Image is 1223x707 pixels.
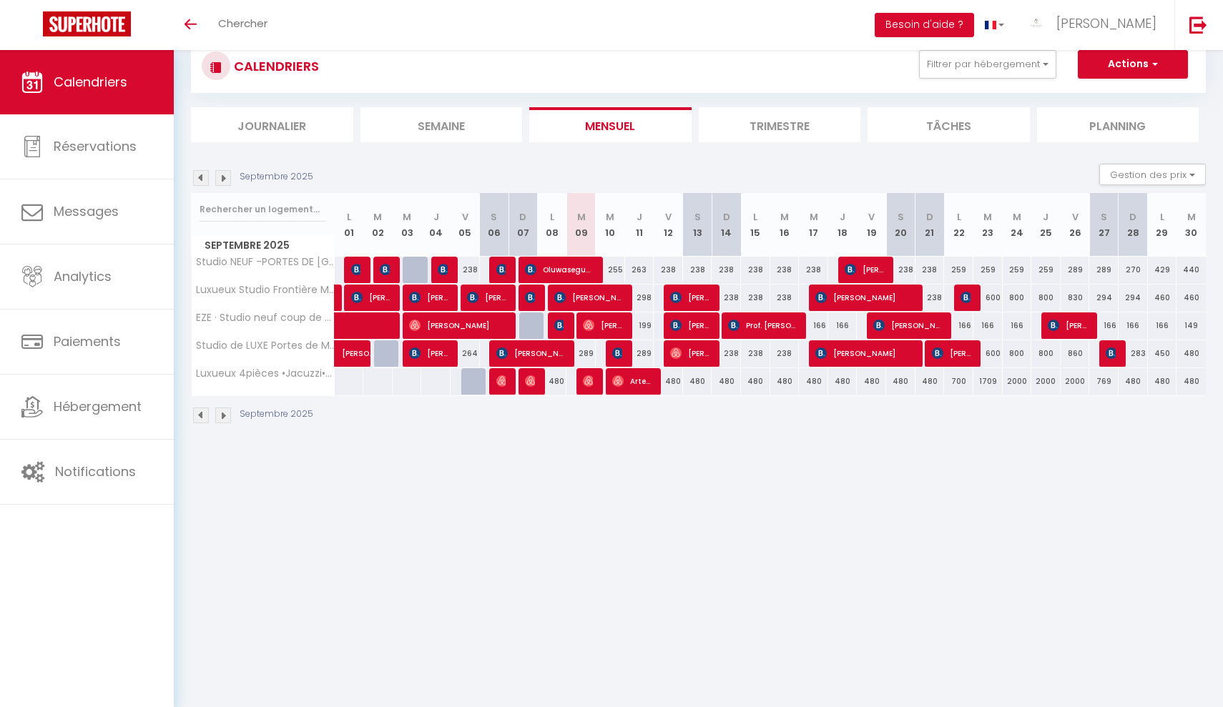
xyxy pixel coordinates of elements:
[606,210,614,224] abbr: M
[1089,285,1119,311] div: 294
[54,332,121,350] span: Paiements
[810,210,818,224] abbr: M
[1089,312,1119,339] div: 166
[625,193,654,257] th: 11
[393,193,422,257] th: 03
[409,284,448,311] span: [PERSON_NAME]
[566,193,596,257] th: 09
[194,257,337,267] span: Studio NEUF -PORTES DE [GEOGRAPHIC_DATA] -CONFORT -Wifi -Clim
[828,312,858,339] div: 166
[596,257,625,283] div: 255
[1177,312,1206,339] div: 149
[799,257,828,283] div: 238
[915,257,945,283] div: 238
[363,193,393,257] th: 02
[1119,368,1148,395] div: 480
[770,368,800,395] div: 480
[351,256,361,283] span: [PERSON_NAME]-Verkuijlen
[451,340,480,367] div: 264
[1177,193,1206,257] th: 30
[1003,193,1032,257] th: 24
[898,210,904,224] abbr: S
[583,367,593,395] span: [PERSON_NAME] [PERSON_NAME]
[741,193,770,257] th: 15
[380,256,390,283] span: [PERSON_NAME]
[1148,285,1177,311] div: 460
[683,193,712,257] th: 13
[1003,285,1032,311] div: 800
[1177,285,1206,311] div: 460
[799,368,828,395] div: 480
[1026,13,1047,34] img: ...
[915,368,945,395] div: 480
[1003,312,1032,339] div: 166
[915,193,945,257] th: 21
[218,16,267,31] span: Chercher
[554,312,564,339] span: [PERSON_NAME]
[342,332,375,360] span: [PERSON_NAME]
[496,256,506,283] span: Céleste Maison
[957,210,961,224] abbr: L
[665,210,672,224] abbr: V
[712,368,741,395] div: 480
[973,340,1003,367] div: 600
[1148,312,1177,339] div: 166
[43,11,131,36] img: Super Booking
[1106,340,1116,367] span: [PERSON_NAME]
[973,193,1003,257] th: 23
[360,107,523,142] li: Semaine
[1061,340,1090,367] div: 860
[230,50,319,82] h3: CALENDRIERS
[403,210,411,224] abbr: M
[347,210,351,224] abbr: L
[886,193,915,257] th: 20
[1099,164,1206,185] button: Gestion des prix
[194,312,337,323] span: EZE · Studio neuf coup de coeur entre Èze et [GEOGRAPHIC_DATA]
[723,210,730,224] abbr: D
[625,340,654,367] div: 289
[566,340,596,367] div: 289
[550,210,554,224] abbr: L
[525,256,594,283] span: Oluwasegun Wemimo
[1031,340,1061,367] div: 800
[857,368,886,395] div: 480
[433,210,439,224] abbr: J
[815,284,913,311] span: [PERSON_NAME]
[1031,193,1061,257] th: 25
[741,257,770,283] div: 238
[480,193,509,257] th: 06
[409,312,507,339] span: [PERSON_NAME]
[828,193,858,257] th: 18
[451,193,480,257] th: 05
[915,285,945,311] div: 238
[1061,193,1090,257] th: 26
[886,368,915,395] div: 480
[712,257,741,283] div: 238
[1148,368,1177,395] div: 480
[583,312,622,339] span: [PERSON_NAME]
[926,210,933,224] abbr: D
[728,312,797,339] span: Prof. [PERSON_NAME]
[1187,210,1196,224] abbr: M
[741,368,770,395] div: 480
[1119,257,1148,283] div: 270
[944,193,973,257] th: 22
[525,367,535,395] span: [PERSON_NAME]
[944,368,973,395] div: 700
[373,210,382,224] abbr: M
[799,312,828,339] div: 166
[1048,312,1087,339] span: [PERSON_NAME]
[538,193,567,257] th: 08
[753,210,757,224] abbr: L
[670,312,709,339] span: [PERSON_NAME] Morea
[240,407,313,421] p: Septembre 2025
[612,367,652,395] span: Artemii Tatarnitchii
[699,107,861,142] li: Trimestre
[683,368,712,395] div: 480
[770,257,800,283] div: 238
[496,340,565,367] span: [PERSON_NAME]
[654,368,683,395] div: 480
[625,257,654,283] div: 263
[554,284,623,311] span: [PERSON_NAME]
[799,193,828,257] th: 17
